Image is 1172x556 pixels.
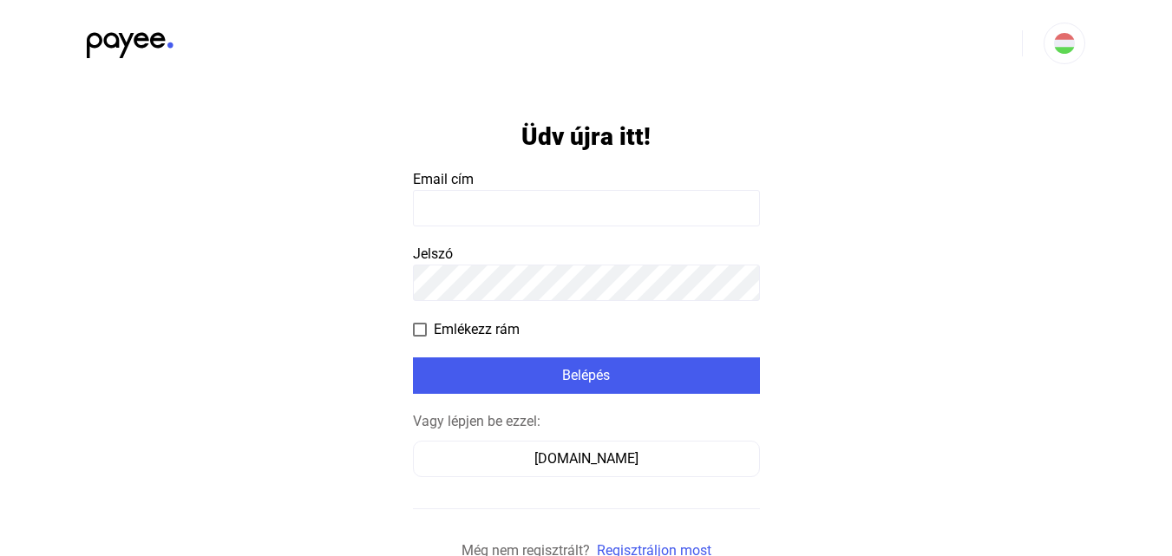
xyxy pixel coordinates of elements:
img: black-payee-blue-dot.svg [87,23,174,58]
div: Belépés [418,365,755,386]
span: Emlékezz rám [434,319,520,340]
h1: Üdv újra itt! [521,121,651,152]
div: [DOMAIN_NAME] [419,448,754,469]
button: [DOMAIN_NAME] [413,441,760,477]
span: Email cím [413,171,474,187]
button: Belépés [413,357,760,394]
span: Jelszó [413,245,453,262]
button: HU [1044,23,1085,64]
img: HU [1054,33,1075,54]
div: Vagy lépjen be ezzel: [413,411,760,432]
a: [DOMAIN_NAME] [413,450,760,467]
